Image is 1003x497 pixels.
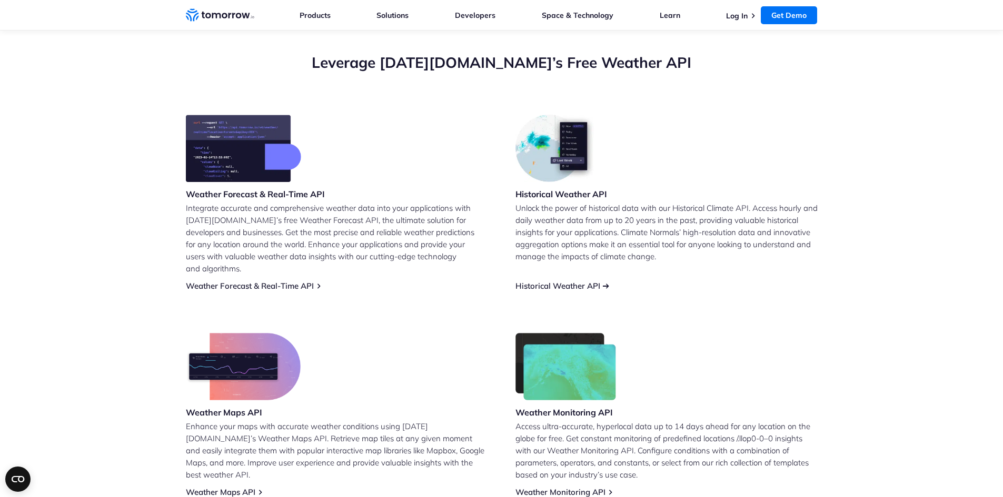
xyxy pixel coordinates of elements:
[761,6,817,24] a: Get Demo
[515,188,607,200] h3: Historical Weather API
[186,420,488,481] p: Enhance your maps with accurate weather conditions using [DATE][DOMAIN_NAME]’s Weather Maps API. ...
[515,202,818,262] p: Unlock the power of historical data with our Historical Climate API. Access hourly and daily weat...
[376,11,409,20] a: Solutions
[542,11,613,20] a: Space & Technology
[515,281,600,291] a: Historical Weather API
[186,487,255,497] a: Weather Maps API
[726,11,748,21] a: Log In
[515,407,617,418] h3: Weather Monitoring API
[186,202,488,275] p: Integrate accurate and comprehensive weather data into your applications with [DATE][DOMAIN_NAME]...
[186,407,301,418] h3: Weather Maps API
[186,7,254,23] a: Home link
[186,53,818,73] h2: Leverage [DATE][DOMAIN_NAME]’s Free Weather API
[186,281,314,291] a: Weather Forecast & Real-Time API
[515,487,605,497] a: Weather Monitoring API
[186,188,325,200] h3: Weather Forecast & Real-Time API
[455,11,495,20] a: Developers
[5,466,31,492] button: Open CMP widget
[515,420,818,481] p: Access ultra-accurate, hyperlocal data up to 14 days ahead for any location on the globe for free...
[660,11,680,20] a: Learn
[300,11,331,20] a: Products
